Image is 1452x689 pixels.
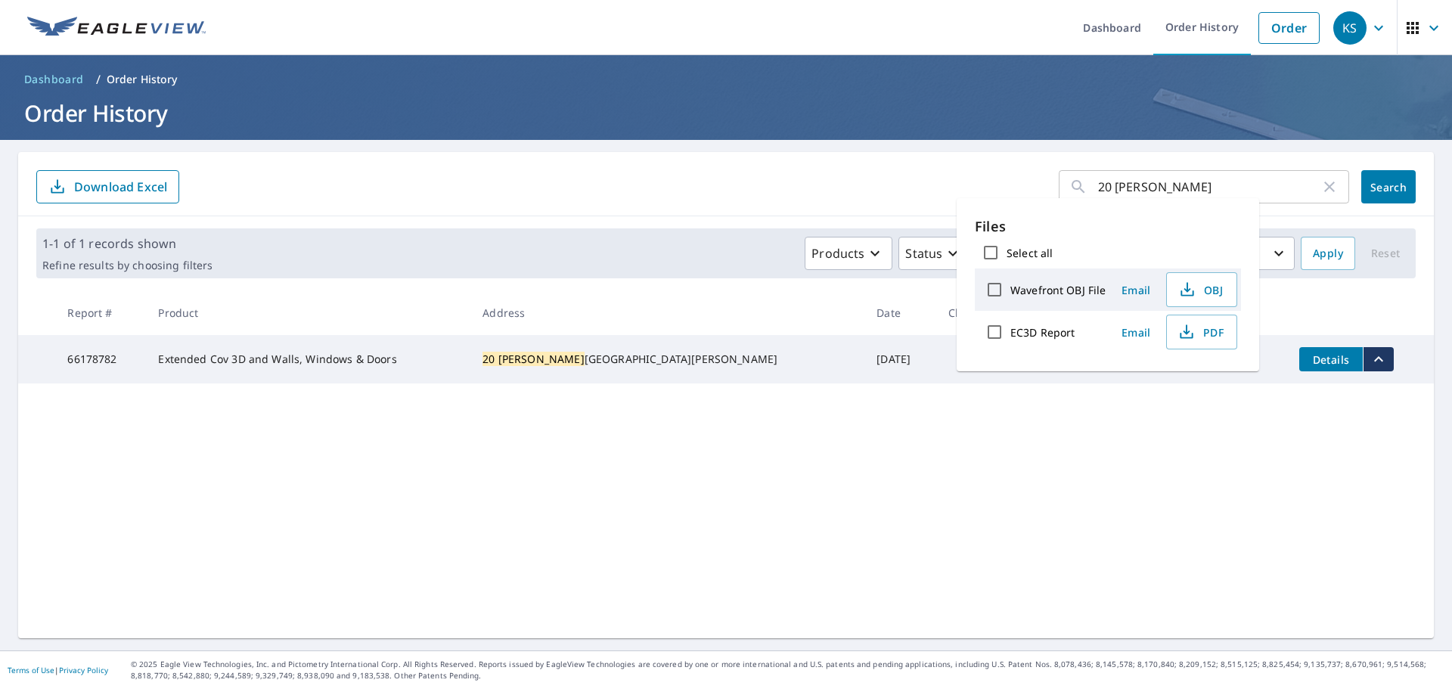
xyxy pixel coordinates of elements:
p: 1-1 of 1 records shown [42,234,213,253]
a: Dashboard [18,67,90,92]
p: Refine results by choosing filters [42,259,213,272]
td: 66178782 [55,335,146,383]
mark: 20 [PERSON_NAME] [482,352,584,366]
button: PDF [1166,315,1237,349]
button: filesDropdownBtn-66178782 [1363,347,1394,371]
span: Dashboard [24,72,84,87]
span: Search [1373,180,1404,194]
img: EV Logo [27,17,206,39]
th: Report # [55,290,146,335]
label: Select all [1007,246,1053,260]
th: Address [470,290,864,335]
button: Search [1361,170,1416,203]
a: Terms of Use [8,665,54,675]
p: Order History [107,72,178,87]
button: detailsBtn-66178782 [1299,347,1363,371]
h1: Order History [18,98,1434,129]
p: Products [811,244,864,262]
th: Date [864,290,936,335]
button: Download Excel [36,170,179,203]
span: OBJ [1176,281,1224,299]
span: PDF [1176,323,1224,341]
a: Privacy Policy [59,665,108,675]
th: Product [146,290,470,335]
nav: breadcrumb [18,67,1434,92]
button: Apply [1301,237,1355,270]
button: Products [805,237,892,270]
span: Details [1308,352,1354,367]
th: Claim ID [936,290,1020,335]
p: Files [975,216,1241,237]
button: Email [1112,321,1160,344]
div: [GEOGRAPHIC_DATA][PERSON_NAME] [482,352,852,367]
span: Email [1118,325,1154,340]
button: Email [1112,278,1160,302]
td: [DATE] [864,335,936,383]
span: Apply [1313,244,1343,263]
li: / [96,70,101,88]
p: | [8,666,108,675]
p: Status [905,244,942,262]
input: Address, Report #, Claim ID, etc. [1098,166,1320,208]
p: Download Excel [74,178,167,195]
label: EC3D Report [1010,325,1075,340]
td: Extended Cov 3D and Walls, Windows & Doors [146,335,470,383]
button: OBJ [1166,272,1237,307]
span: Email [1118,283,1154,297]
div: KS [1333,11,1367,45]
a: Order [1258,12,1320,44]
label: Wavefront OBJ File [1010,283,1106,297]
p: © 2025 Eagle View Technologies, Inc. and Pictometry International Corp. All Rights Reserved. Repo... [131,659,1444,681]
button: Status [898,237,970,270]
